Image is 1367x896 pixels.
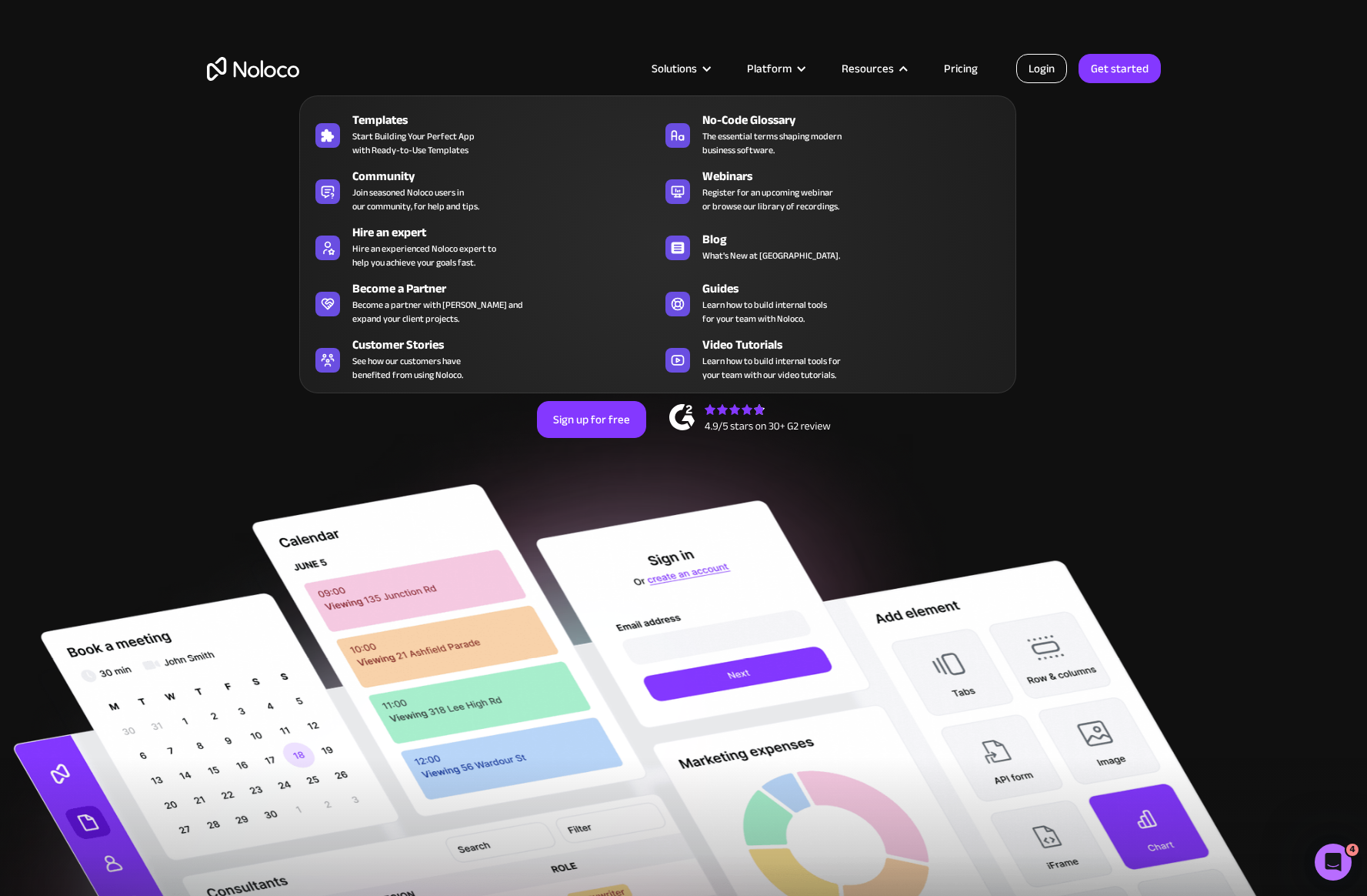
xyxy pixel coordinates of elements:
[1346,844,1359,856] span: 4
[652,59,697,79] div: Solutions
[1079,54,1161,83] a: Get started
[352,223,665,242] div: Hire an expert
[207,159,1161,282] h2: Business Apps for Teams
[352,354,463,382] span: See how our customers have benefited from using Noloco.
[308,276,658,329] a: Become a PartnerBecome a partner with [PERSON_NAME] andexpand your client projects.
[632,59,728,79] div: Solutions
[658,220,1008,272] a: BlogWhat's New at [GEOGRAPHIC_DATA].
[352,242,496,269] div: Hire an experienced Noloco expert to help you achieve your goals fast.
[352,298,523,326] div: Become a partner with [PERSON_NAME] and expand your client projects.
[207,57,299,81] a: home
[658,276,1008,329] a: GuidesLearn how to build internal toolsfor your team with Noloco.
[658,333,1008,385] a: Video TutorialsLearn how to build internal tools foryour team with our video tutorials.
[352,336,665,354] div: Customer Stories
[702,167,1015,186] div: Webinars
[352,186,479,213] span: Join seasoned Noloco users in our community, for help and tips.
[537,401,646,438] a: Sign up for free
[728,59,822,79] div: Platform
[702,336,1015,354] div: Video Tutorials
[352,129,475,157] span: Start Building Your Perfect App with Ready-to-Use Templates
[308,333,658,385] a: Customer StoriesSee how our customers havebenefited from using Noloco.
[658,108,1008,160] a: No-Code GlossaryThe essential terms shaping modernbusiness software.
[702,129,842,157] span: The essential terms shaping modern business software.
[299,74,1016,393] nav: Resources
[308,108,658,160] a: TemplatesStart Building Your Perfect Appwith Ready-to-Use Templates
[702,111,1015,129] div: No-Code Glossary
[702,230,1015,249] div: Blog
[352,167,665,186] div: Community
[702,298,827,326] span: Learn how to build internal tools for your team with Noloco.
[1315,844,1352,881] iframe: Intercom live chat
[822,59,925,79] div: Resources
[1016,54,1067,83] a: Login
[308,220,658,272] a: Hire an expertHire an experienced Noloco expert tohelp you achieve your goals fast.
[702,249,840,262] span: What's New at [GEOGRAPHIC_DATA].
[352,111,665,129] div: Templates
[702,279,1015,298] div: Guides
[702,186,839,213] span: Register for an upcoming webinar or browse our library of recordings.
[702,354,841,382] span: Learn how to build internal tools for your team with our video tutorials.
[842,59,894,79] div: Resources
[352,279,665,298] div: Become a Partner
[925,59,997,79] a: Pricing
[747,59,792,79] div: Platform
[658,164,1008,216] a: WebinarsRegister for an upcoming webinaror browse our library of recordings.
[308,164,658,216] a: CommunityJoin seasoned Noloco users inour community, for help and tips.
